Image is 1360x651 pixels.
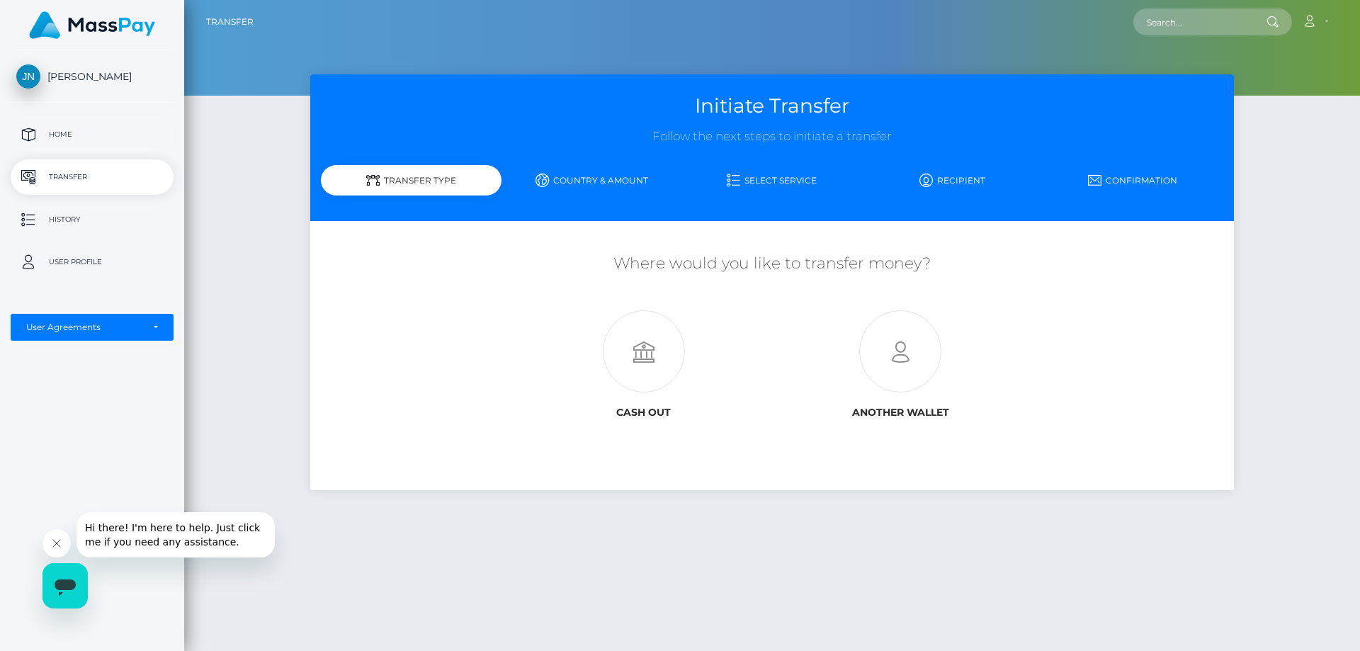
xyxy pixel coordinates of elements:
a: History [11,202,174,237]
a: Home [11,117,174,152]
h6: Another wallet [783,407,1018,419]
h3: Follow the next steps to initiate a transfer [321,128,1223,145]
button: User Agreements [11,314,174,341]
input: Search... [1133,9,1266,35]
h5: Where would you like to transfer money? [321,253,1223,275]
a: Transfer [206,7,254,37]
h3: Initiate Transfer [321,92,1223,120]
h6: Cash out [526,407,761,419]
p: Transfer [16,166,168,188]
iframe: Mensaje de la compañía [76,512,275,557]
iframe: Botón para iniciar la ventana de mensajería [42,563,88,608]
a: User Profile [11,244,174,280]
span: [PERSON_NAME] [11,70,174,83]
a: Recipient [862,168,1043,193]
img: MassPay [29,11,155,39]
p: Home [16,124,168,145]
div: User Agreements [26,322,142,333]
a: Country & Amount [501,168,682,193]
p: User Profile [16,251,168,273]
a: Select Service [682,168,863,193]
a: Transfer [11,159,174,195]
iframe: Cerrar mensaje [42,529,71,557]
p: History [16,209,168,230]
div: Transfer Type [321,165,501,196]
a: Confirmation [1043,168,1223,193]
